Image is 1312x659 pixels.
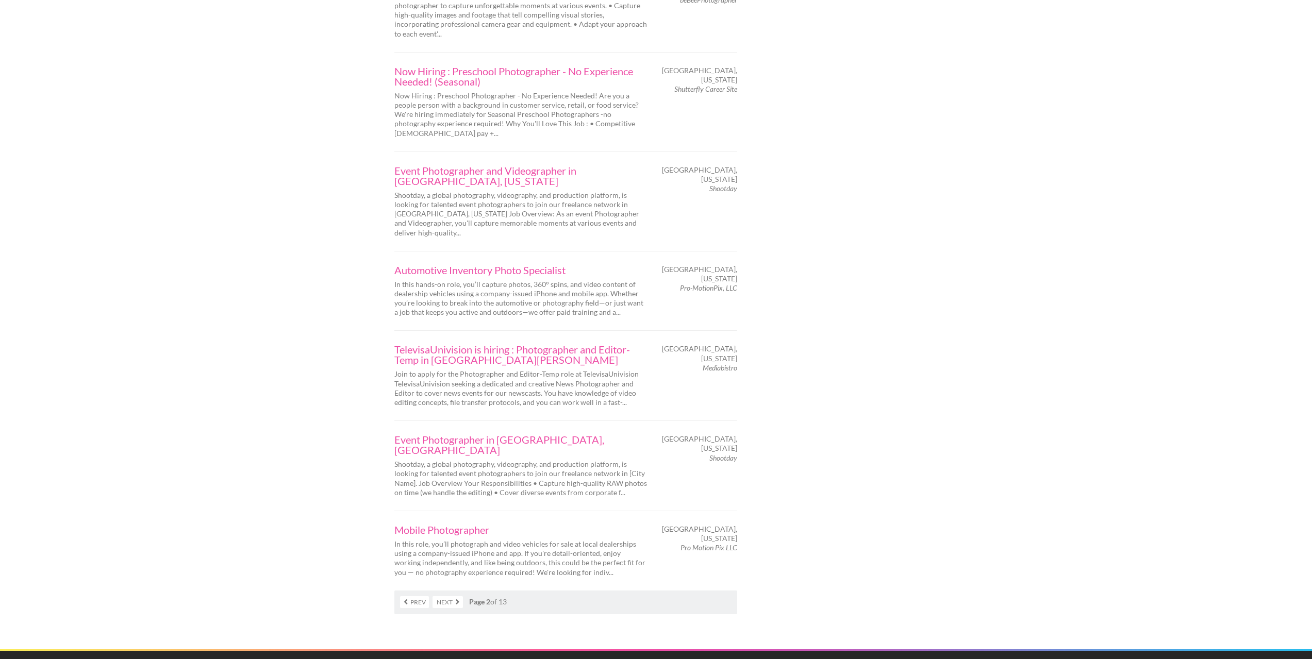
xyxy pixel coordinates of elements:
[662,434,737,453] span: [GEOGRAPHIC_DATA], [US_STATE]
[394,525,647,535] a: Mobile Photographer
[703,363,737,372] em: Mediabistro
[680,283,737,292] em: Pro-MotionPix, LLC
[709,453,737,462] em: Shootday
[709,184,737,193] em: Shootday
[680,543,737,552] em: Pro Motion Pix LLC
[662,66,737,85] span: [GEOGRAPHIC_DATA], [US_STATE]
[394,280,647,317] p: In this hands-on role, you’ll capture photos, 360° spins, and video content of dealership vehicle...
[469,597,490,606] strong: Page 2
[394,434,647,455] a: Event Photographer in [GEOGRAPHIC_DATA], [GEOGRAPHIC_DATA]
[394,369,647,407] p: Join to apply for the Photographer and Editor-Temp role at TelevisaUnivision TelevisaUnivision se...
[662,265,737,283] span: [GEOGRAPHIC_DATA], [US_STATE]
[674,85,737,93] em: Shutterfly Career Site
[662,525,737,543] span: [GEOGRAPHIC_DATA], [US_STATE]
[394,265,647,275] a: Automotive Inventory Photo Specialist
[394,590,737,614] nav: of 13
[433,596,463,608] a: Next
[394,191,647,238] p: Shootday, a global photography, videography, and production platform, is looking for talented eve...
[394,460,647,497] p: Shootday, a global photography, videography, and production platform, is looking for talented eve...
[662,165,737,184] span: [GEOGRAPHIC_DATA], [US_STATE]
[394,91,647,138] p: Now Hiring : Preschool Photographer - No Experience Needed! Are you a people person with a backgr...
[662,344,737,363] span: [GEOGRAPHIC_DATA], [US_STATE]
[394,344,647,365] a: TelevisaUnivision is hiring : Photographer and Editor-Temp in [GEOGRAPHIC_DATA][PERSON_NAME]
[394,165,647,186] a: Event Photographer and Videographer in [GEOGRAPHIC_DATA], [US_STATE]
[400,596,429,608] a: Prev
[394,66,647,87] a: Now Hiring : Preschool Photographer - No Experience Needed! (Seasonal)
[394,539,647,577] p: In this role, you’ll photograph and video vehicles for sale at local dealerships using a company-...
